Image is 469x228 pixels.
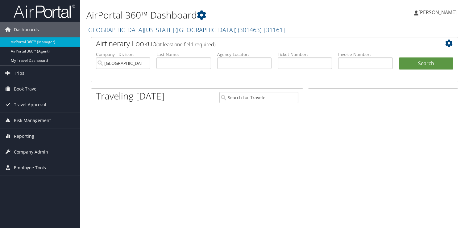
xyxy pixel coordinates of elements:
span: Reporting [14,129,34,144]
input: Search for Traveler [219,92,298,103]
label: Ticket Number: [278,51,332,57]
span: Book Travel [14,81,38,97]
span: Company Admin [14,144,48,160]
span: ( 301463 ) [238,26,261,34]
a: [PERSON_NAME] [414,3,463,22]
button: Search [399,57,453,70]
span: Risk Management [14,113,51,128]
a: [GEOGRAPHIC_DATA][US_STATE] ([GEOGRAPHIC_DATA]) [86,26,285,34]
label: Last Name: [156,51,211,57]
label: Invoice Number: [338,51,392,57]
span: [PERSON_NAME] [418,9,457,16]
h2: Airtinerary Lookup [96,38,423,49]
h1: Traveling [DATE] [96,90,164,103]
label: Company - Division: [96,51,150,57]
span: (at least one field required) [156,41,215,48]
span: Trips [14,65,24,81]
label: Agency Locator: [217,51,272,57]
span: Travel Approval [14,97,46,112]
span: , [ 31161 ] [261,26,285,34]
img: airportal-logo.png [14,4,75,19]
h1: AirPortal 360™ Dashboard [86,9,337,22]
span: Dashboards [14,22,39,37]
span: Employee Tools [14,160,46,175]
